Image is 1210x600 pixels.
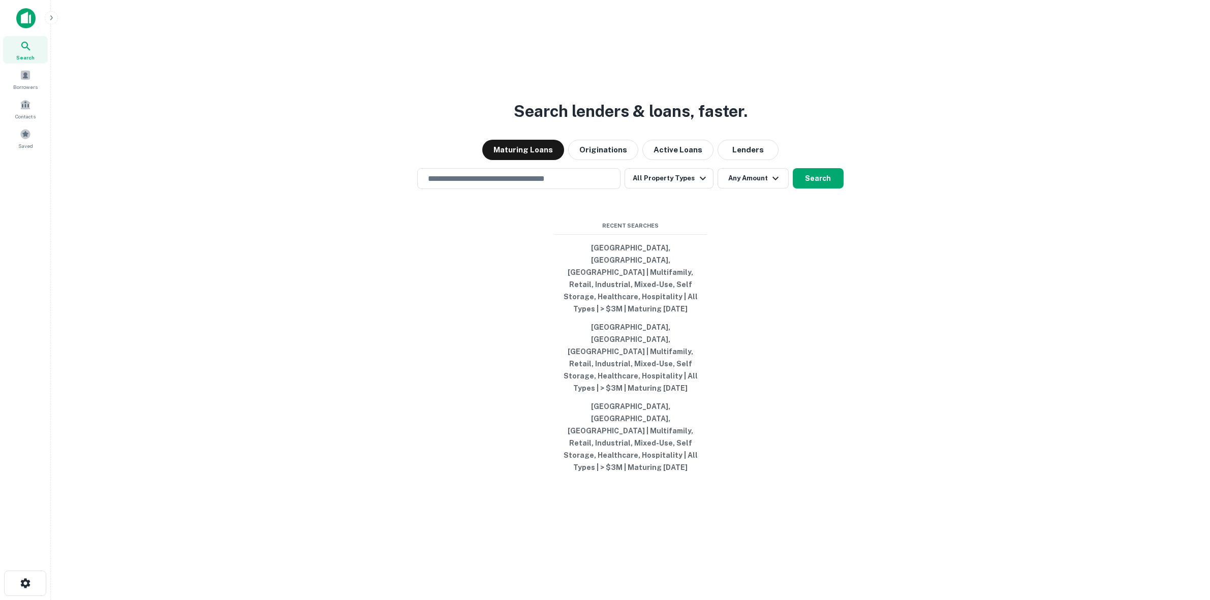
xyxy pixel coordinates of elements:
[554,318,707,397] button: [GEOGRAPHIC_DATA], [GEOGRAPHIC_DATA], [GEOGRAPHIC_DATA] | Multifamily, Retail, Industrial, Mixed-...
[3,124,48,152] a: Saved
[18,142,33,150] span: Saved
[568,140,638,160] button: Originations
[625,168,713,188] button: All Property Types
[13,83,38,91] span: Borrowers
[718,140,779,160] button: Lenders
[554,397,707,477] button: [GEOGRAPHIC_DATA], [GEOGRAPHIC_DATA], [GEOGRAPHIC_DATA] | Multifamily, Retail, Industrial, Mixed-...
[3,66,48,93] a: Borrowers
[16,8,36,28] img: capitalize-icon.png
[1159,519,1210,567] iframe: Chat Widget
[482,140,564,160] button: Maturing Loans
[3,95,48,122] a: Contacts
[554,222,707,230] span: Recent Searches
[3,36,48,64] a: Search
[16,53,35,61] span: Search
[554,239,707,318] button: [GEOGRAPHIC_DATA], [GEOGRAPHIC_DATA], [GEOGRAPHIC_DATA] | Multifamily, Retail, Industrial, Mixed-...
[718,168,789,188] button: Any Amount
[793,168,844,188] button: Search
[15,112,36,120] span: Contacts
[642,140,713,160] button: Active Loans
[514,99,748,123] h3: Search lenders & loans, faster.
